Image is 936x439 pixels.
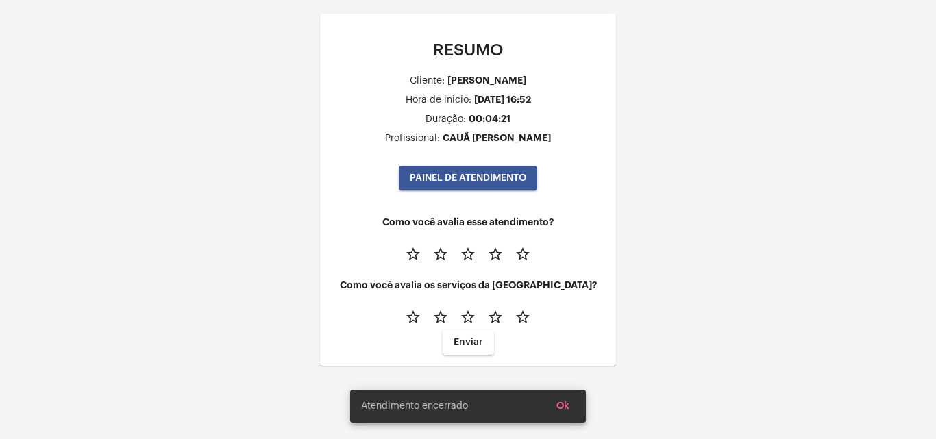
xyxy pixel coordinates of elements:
mat-icon: star_border [487,246,504,262]
div: CAUÃ [PERSON_NAME] [443,133,551,143]
span: Atendimento encerrado [361,399,468,413]
div: Profissional: [385,134,440,144]
h4: Como você avalia esse atendimento? [331,217,605,227]
mat-icon: star_border [460,246,476,262]
button: Enviar [443,330,494,355]
div: [DATE] 16:52 [474,95,531,105]
div: [PERSON_NAME] [447,75,526,86]
h4: Como você avalia os serviços da [GEOGRAPHIC_DATA]? [331,280,605,290]
mat-icon: star_border [487,309,504,325]
div: Cliente: [410,76,445,86]
div: Duração: [426,114,466,125]
span: Ok [556,401,569,411]
div: Hora de inicio: [406,95,471,105]
mat-icon: star_border [515,309,531,325]
mat-icon: star_border [405,309,421,325]
span: Enviar [454,338,483,347]
mat-icon: star_border [405,246,421,262]
mat-icon: star_border [460,309,476,325]
button: PAINEL DE ATENDIMENTO [399,166,537,190]
mat-icon: star_border [432,246,449,262]
div: 00:04:21 [469,114,510,124]
p: RESUMO [331,41,605,59]
span: PAINEL DE ATENDIMENTO [410,173,526,183]
mat-icon: star_border [515,246,531,262]
mat-icon: star_border [432,309,449,325]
